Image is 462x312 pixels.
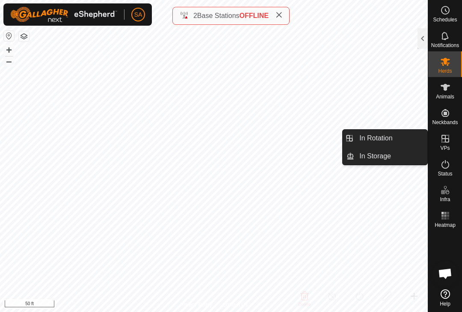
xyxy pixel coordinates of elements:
a: Privacy Policy [180,301,212,309]
button: + [4,45,14,55]
li: In Rotation [343,130,427,147]
span: In Storage [359,151,391,161]
a: Help [428,286,462,310]
div: Open chat [432,261,458,286]
span: Notifications [431,43,459,48]
button: – [4,56,14,66]
span: 2 [193,12,197,19]
a: In Rotation [354,130,427,147]
a: Contact Us [222,301,248,309]
span: Herds [438,68,452,74]
li: In Storage [343,148,427,165]
span: Heatmap [435,223,456,228]
img: Gallagher Logo [10,7,117,22]
span: Schedules [433,17,457,22]
span: Help [440,301,450,306]
span: SA [134,10,142,19]
span: Status [438,171,452,176]
span: Infra [440,197,450,202]
span: In Rotation [359,133,392,143]
a: In Storage [354,148,427,165]
span: Neckbands [432,120,458,125]
button: Map Layers [19,31,29,42]
span: VPs [440,146,450,151]
span: Base Stations [197,12,240,19]
span: OFFLINE [240,12,269,19]
button: Reset Map [4,31,14,41]
span: Animals [436,94,454,99]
